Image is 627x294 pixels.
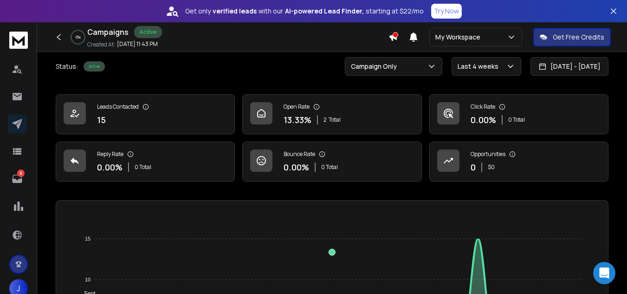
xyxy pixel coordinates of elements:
[97,103,139,111] p: Leads Contacted
[56,142,235,182] a: Reply Rate0.00%0 Total
[56,94,235,134] a: Leads Contacted15
[84,61,105,72] div: Active
[284,150,315,158] p: Bounce Rate
[285,7,364,16] strong: AI-powered Lead Finder,
[530,57,608,76] button: [DATE] - [DATE]
[135,163,151,171] p: 0 Total
[351,62,401,71] p: Campaign Only
[553,33,604,42] p: Get Free Credits
[508,116,525,124] p: 0 Total
[329,116,341,124] span: Total
[471,161,476,174] p: 0
[185,7,424,16] p: Get only with our starting at $22/mo
[9,32,28,49] img: logo
[76,34,81,40] p: 0 %
[87,41,115,48] p: Created At:
[117,40,158,48] p: [DATE] 11:43 PM
[213,7,257,16] strong: verified leads
[435,33,484,42] p: My Workspace
[87,26,129,38] h1: Campaigns
[284,103,310,111] p: Open Rate
[429,142,608,182] a: Opportunities0$0
[321,163,338,171] p: 0 Total
[471,113,496,126] p: 0.00 %
[85,236,90,242] tspan: 15
[242,142,421,182] a: Bounce Rate0.00%0 Total
[56,62,78,71] p: Status:
[284,113,311,126] p: 13.33 %
[284,161,309,174] p: 0.00 %
[242,94,421,134] a: Open Rate13.33%2Total
[434,7,459,16] p: Try Now
[97,150,123,158] p: Reply Rate
[471,103,495,111] p: Click Rate
[429,94,608,134] a: Click Rate0.00%0 Total
[85,277,90,282] tspan: 10
[471,150,505,158] p: Opportunities
[323,116,327,124] span: 2
[97,161,123,174] p: 0.00 %
[431,4,462,19] button: Try Now
[8,170,26,188] a: 8
[458,62,502,71] p: Last 4 weeks
[533,28,611,46] button: Get Free Credits
[593,262,615,284] div: Open Intercom Messenger
[134,26,162,38] div: Active
[17,170,25,177] p: 8
[97,113,106,126] p: 15
[488,163,495,171] p: $ 0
